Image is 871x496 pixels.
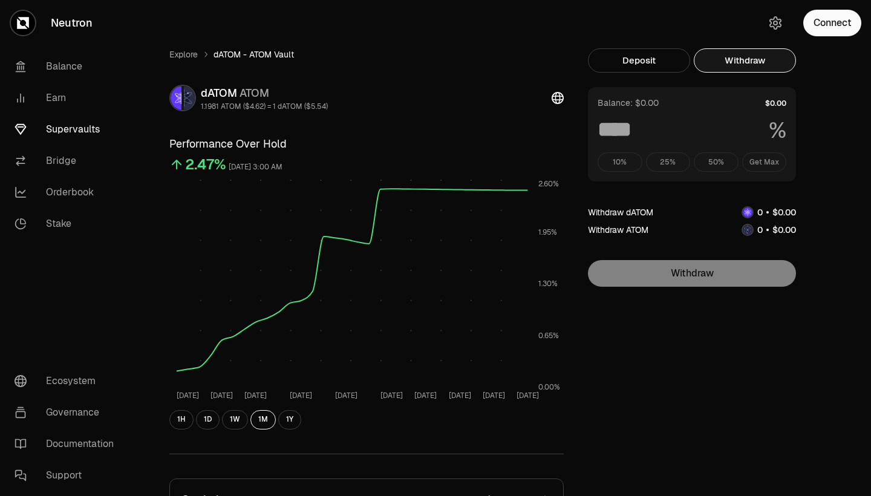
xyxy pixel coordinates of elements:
[743,225,752,235] img: ATOM Logo
[196,410,220,429] button: 1D
[5,428,131,460] a: Documentation
[517,391,539,400] tspan: [DATE]
[538,331,559,341] tspan: 0.65%
[201,102,328,111] div: 1.1981 ATOM ($4.62) = 1 dATOM ($5.54)
[184,86,195,110] img: ATOM Logo
[5,145,131,177] a: Bridge
[5,51,131,82] a: Balance
[185,155,226,174] div: 2.47%
[171,86,181,110] img: dATOM Logo
[169,48,564,60] nav: breadcrumb
[743,207,752,217] img: dATOM Logo
[538,279,558,289] tspan: 1.30%
[449,391,471,400] tspan: [DATE]
[278,410,301,429] button: 1Y
[598,97,659,109] div: Balance: $0.00
[538,227,557,237] tspan: 1.95%
[5,397,131,428] a: Governance
[483,391,505,400] tspan: [DATE]
[169,410,194,429] button: 1H
[229,160,282,174] div: [DATE] 3:00 AM
[538,179,559,189] tspan: 2.60%
[5,365,131,397] a: Ecosystem
[5,208,131,240] a: Stake
[588,206,653,218] div: Withdraw dATOM
[169,48,198,60] a: Explore
[245,391,267,400] tspan: [DATE]
[803,10,861,36] button: Connect
[5,114,131,145] a: Supervaults
[250,410,276,429] button: 1M
[201,85,328,102] div: dATOM
[240,86,269,100] span: ATOM
[588,48,690,73] button: Deposit
[694,48,796,73] button: Withdraw
[335,391,357,400] tspan: [DATE]
[5,82,131,114] a: Earn
[222,410,248,429] button: 1W
[214,48,294,60] span: dATOM - ATOM Vault
[380,391,403,400] tspan: [DATE]
[290,391,312,400] tspan: [DATE]
[538,382,560,392] tspan: 0.00%
[169,135,564,152] h3: Performance Over Hold
[5,177,131,208] a: Orderbook
[769,119,786,143] span: %
[588,224,648,236] div: Withdraw ATOM
[210,391,233,400] tspan: [DATE]
[177,391,199,400] tspan: [DATE]
[414,391,437,400] tspan: [DATE]
[5,460,131,491] a: Support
